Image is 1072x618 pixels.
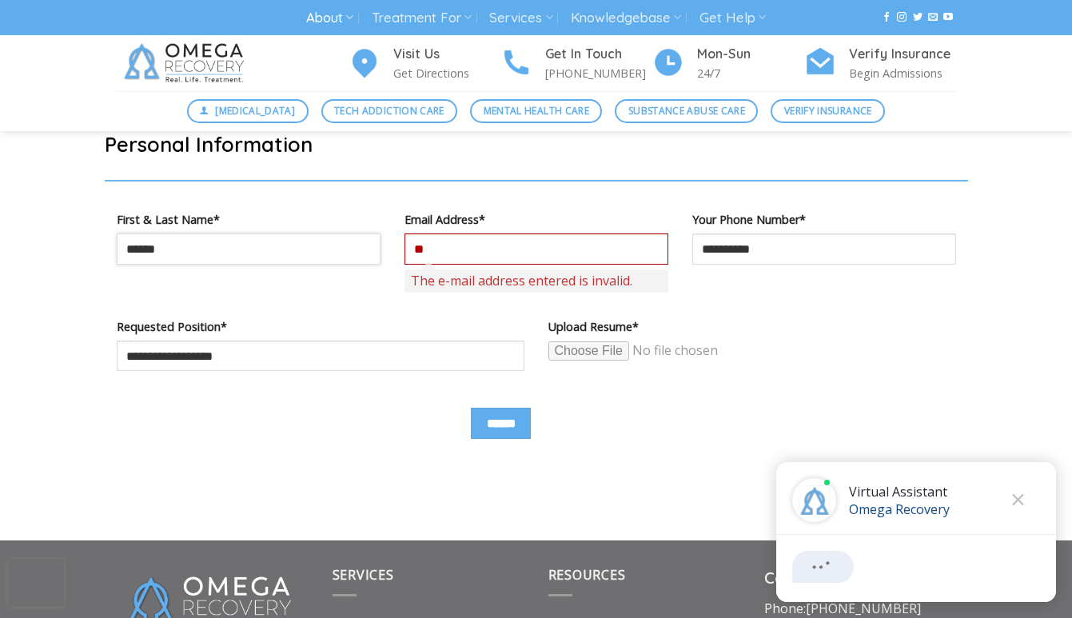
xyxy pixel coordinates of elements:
img: Omega Recovery [117,35,257,91]
label: Your Phone Number* [692,210,956,229]
label: Upload Resume* [548,317,956,336]
span: Tech Addiction Care [334,103,444,118]
a: Follow on YouTube [943,12,953,23]
strong: Contact Us [764,568,851,588]
h4: Mon-Sun [697,44,804,65]
a: Visit Us Get Directions [349,44,500,83]
h2: Personal Information [105,131,968,157]
a: Treatment For [372,3,472,33]
a: Tech Addiction Care [321,99,458,123]
a: Send us an email [928,12,938,23]
span: Mental Health Care [484,103,589,118]
iframe: reCAPTCHA [8,559,64,607]
label: Email Address* [404,210,668,229]
a: [PHONE_NUMBER] [806,600,921,617]
a: About [306,3,353,33]
a: Follow on Instagram [897,12,907,23]
label: First & Last Name* [117,210,381,229]
a: Substance Abuse Care [615,99,758,123]
a: Services [489,3,552,33]
a: Verify Insurance [771,99,885,123]
form: Contact form [117,131,956,475]
span: Verify Insurance [784,103,872,118]
p: Begin Admissions [849,64,956,82]
a: Knowledgebase [571,3,681,33]
p: 24/7 [697,64,804,82]
p: [PHONE_NUMBER] [545,64,652,82]
a: Follow on Twitter [913,12,923,23]
a: [MEDICAL_DATA] [187,99,309,123]
label: Requested Position* [117,317,524,336]
span: The e-mail address entered is invalid. [404,269,668,293]
span: Services [333,566,394,584]
span: Substance Abuse Care [628,103,745,118]
h4: Verify Insurance [849,44,956,65]
p: Get Directions [393,64,500,82]
a: Mental Health Care [470,99,602,123]
a: Get In Touch [PHONE_NUMBER] [500,44,652,83]
a: Get Help [699,3,766,33]
a: Verify Insurance Begin Admissions [804,44,956,83]
span: Resources [548,566,626,584]
h4: Visit Us [393,44,500,65]
span: [MEDICAL_DATA] [215,103,295,118]
a: Follow on Facebook [882,12,891,23]
h4: Get In Touch [545,44,652,65]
